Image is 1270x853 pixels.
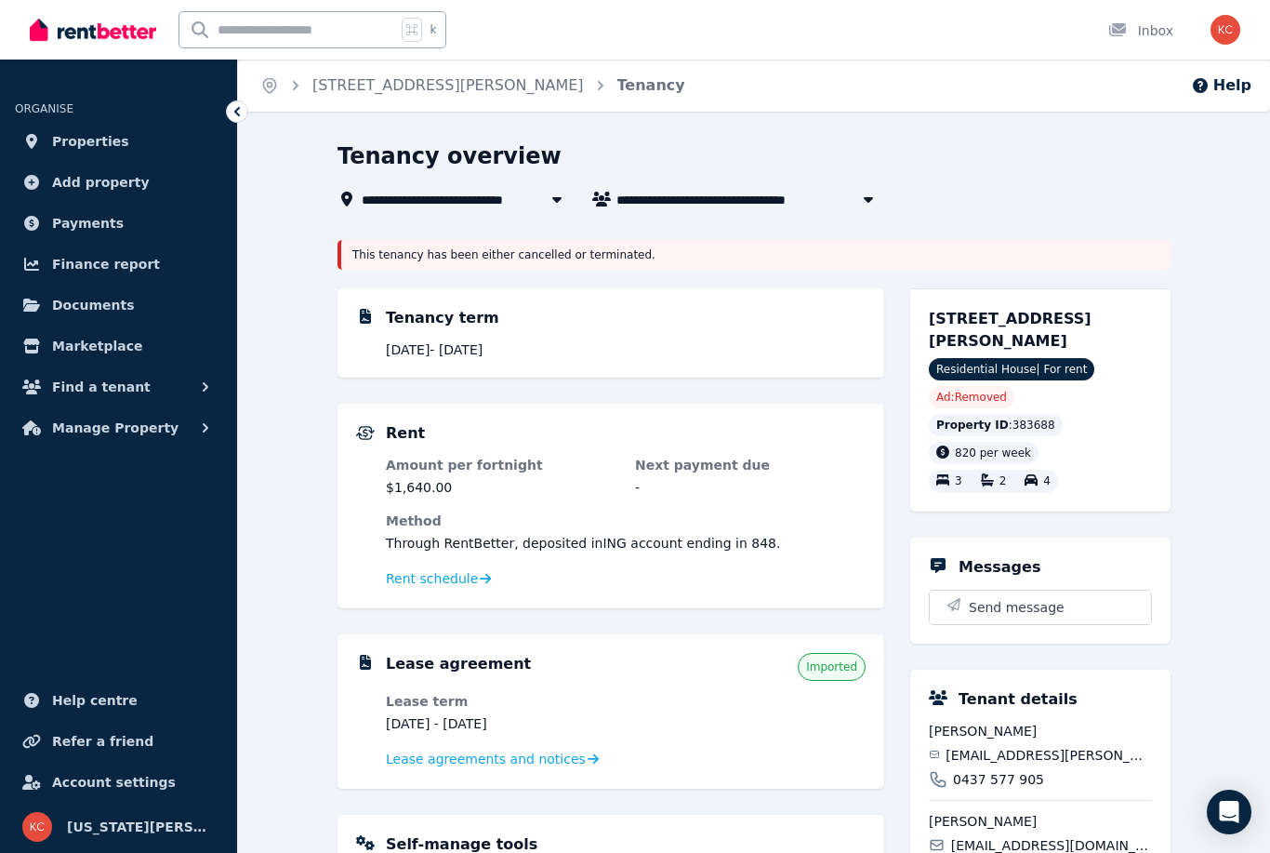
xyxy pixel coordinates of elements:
[52,130,129,153] span: Properties
[386,750,586,768] span: Lease agreements and notices
[959,688,1078,711] h5: Tenant details
[15,164,222,201] a: Add property
[999,475,1007,488] span: 2
[337,141,562,171] h1: Tenancy overview
[52,730,153,753] span: Refer a friend
[430,22,436,37] span: k
[15,327,222,365] a: Marketplace
[52,417,179,439] span: Manage Property
[806,660,857,674] span: Imported
[15,723,222,760] a: Refer a friend
[386,307,499,329] h5: Tenancy term
[22,812,52,842] img: Georgia Roberts
[953,770,1044,789] span: 0437 577 905
[337,240,1171,270] div: This tenancy has been either cancelled or terminated.
[386,456,616,474] dt: Amount per fortnight
[386,569,492,588] a: Rent schedule
[238,60,708,112] nav: Breadcrumb
[959,556,1040,579] h5: Messages
[386,692,616,711] dt: Lease term
[15,682,222,719] a: Help centre
[67,816,215,838] span: [US_STATE][PERSON_NAME]
[15,409,222,446] button: Manage Property
[930,591,1151,624] button: Send message
[929,310,1091,350] span: [STREET_ADDRESS][PERSON_NAME]
[52,771,176,793] span: Account settings
[929,358,1094,380] span: Residential House | For rent
[1043,475,1051,488] span: 4
[386,536,780,551] span: Through RentBetter , deposited in ING account ending in 848 .
[635,478,866,497] dd: -
[15,102,73,115] span: ORGANISE
[936,390,1007,405] span: Ad: Removed
[946,746,1152,765] span: [EMAIL_ADDRESS][PERSON_NAME][DOMAIN_NAME]
[617,76,685,94] a: Tenancy
[15,205,222,242] a: Payments
[929,414,1063,436] div: : 383688
[386,653,531,675] h5: Lease agreement
[15,368,222,406] button: Find a tenant
[936,418,1009,433] span: Property ID
[15,123,222,160] a: Properties
[386,422,425,445] h5: Rent
[386,750,599,768] a: Lease agreements and notices
[955,475,962,488] span: 3
[15,287,222,324] a: Documents
[969,598,1065,617] span: Send message
[1191,74,1251,97] button: Help
[52,253,160,275] span: Finance report
[1108,21,1173,40] div: Inbox
[1210,15,1240,45] img: Georgia Roberts
[929,722,1152,740] span: [PERSON_NAME]
[386,478,616,497] dd: $1,640.00
[356,426,375,440] img: Rental Payments
[15,246,222,283] a: Finance report
[312,76,584,94] a: [STREET_ADDRESS][PERSON_NAME]
[52,294,135,316] span: Documents
[30,16,156,44] img: RentBetter
[386,512,866,530] dt: Method
[386,714,616,733] dd: [DATE] - [DATE]
[386,340,866,359] p: [DATE] - [DATE]
[929,812,1152,831] span: [PERSON_NAME]
[635,456,866,474] dt: Next payment due
[955,446,1031,460] span: 820 per week
[386,569,478,588] span: Rent schedule
[52,171,150,193] span: Add property
[52,689,138,712] span: Help centre
[52,212,124,234] span: Payments
[52,376,151,398] span: Find a tenant
[1207,790,1251,834] div: Open Intercom Messenger
[15,764,222,801] a: Account settings
[52,335,142,357] span: Marketplace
